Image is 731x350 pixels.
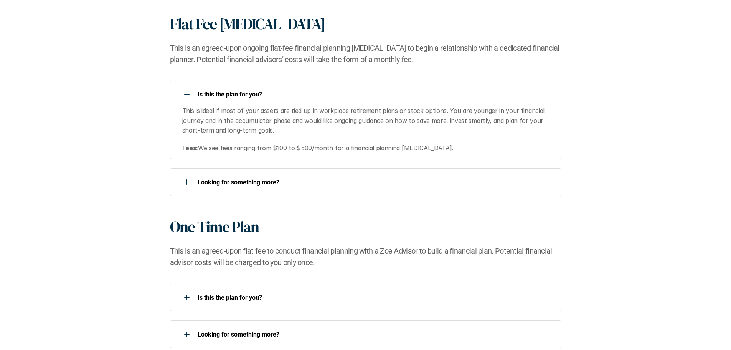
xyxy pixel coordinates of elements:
[170,245,561,268] h2: This is an agreed-upon flat fee to conduct financial planning with a Zoe Advisor to build a finan...
[198,179,551,186] p: Looking for something more?​
[170,42,561,65] h2: This is an agreed-upon ongoing flat-fee financial planning [MEDICAL_DATA] to begin a relationship...
[198,294,551,301] p: Is this the plan for you?​
[170,15,325,33] h1: Flat Fee [MEDICAL_DATA]
[182,143,552,153] p: We see fees ranging from $100 to $500/month for a financial planning [MEDICAL_DATA].
[182,144,198,152] strong: Fees:
[198,331,551,338] p: Looking for something more?​
[198,91,551,98] p: Is this the plan for you?​
[170,217,259,236] h1: One Time Plan
[182,106,552,136] p: This is ideal if most of your assets are tied up in workplace retirement plans or stock options. ...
